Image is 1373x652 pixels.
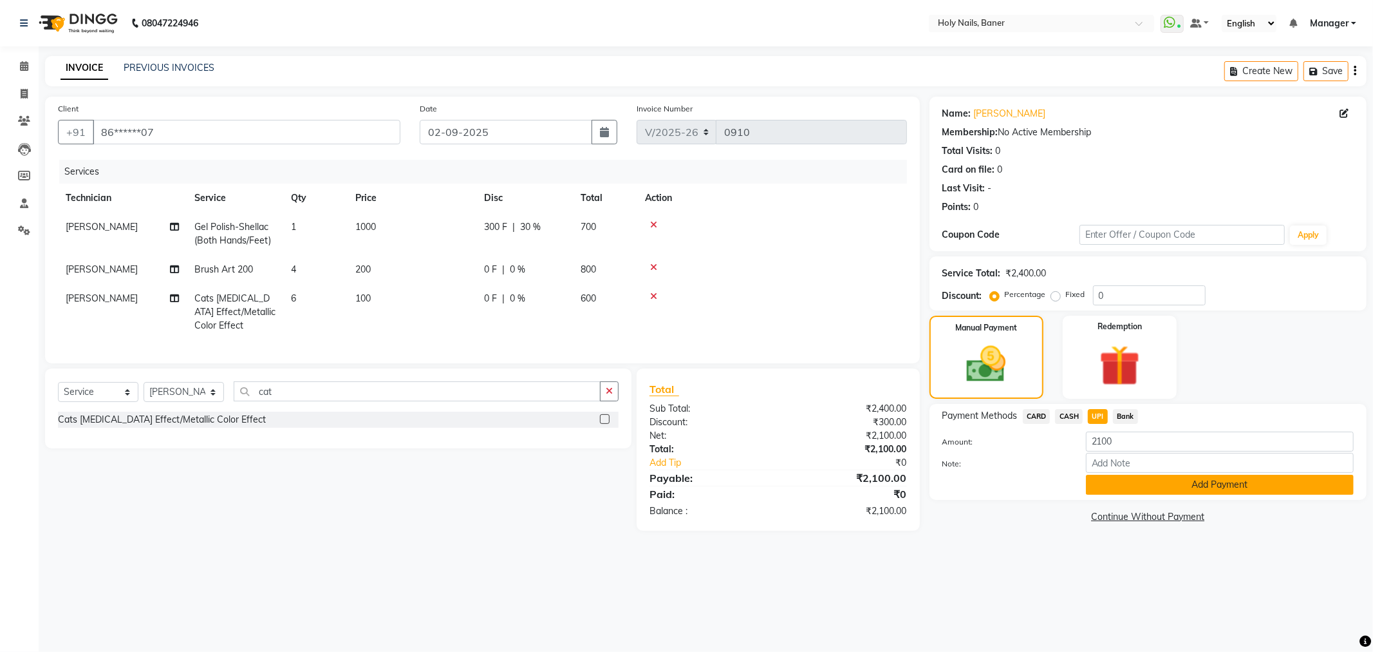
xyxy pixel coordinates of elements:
span: 0 F [484,263,497,276]
button: Create New [1224,61,1298,81]
a: INVOICE [61,57,108,80]
span: UPI [1088,409,1108,424]
th: Total [573,184,637,213]
label: Percentage [1005,289,1046,300]
span: 1 [291,221,296,233]
div: 0 [974,200,979,214]
div: Name: [942,107,971,120]
div: 0 [998,163,1003,177]
label: Manual Payment [955,322,1017,334]
div: Sub Total: [640,402,778,416]
div: ₹2,400.00 [1006,267,1047,280]
label: Amount: [933,436,1076,448]
div: ₹0 [778,486,917,502]
input: Amount [1086,432,1354,452]
label: Redemption [1097,321,1142,332]
div: Net: [640,429,778,443]
span: 0 F [484,292,497,305]
div: ₹300.00 [778,416,917,429]
div: - [988,182,992,195]
span: Brush Art 200 [194,264,253,275]
a: Continue Without Payment [932,510,1364,524]
span: 100 [355,292,371,304]
div: ₹0 [801,456,917,470]
span: CARD [1023,409,1051,424]
div: Total: [640,443,778,456]
label: Invoice Number [637,103,693,115]
span: 300 F [484,220,507,234]
span: 1000 [355,221,376,233]
label: Note: [933,458,1076,470]
div: ₹2,100.00 [778,429,917,443]
span: 4 [291,264,296,275]
span: 30 % [520,220,541,234]
img: _gift.svg [1087,340,1153,391]
div: Discount: [640,416,778,429]
button: +91 [58,120,94,144]
div: No Active Membership [942,126,1354,139]
span: 700 [581,221,596,233]
div: Paid: [640,486,778,502]
div: Total Visits: [942,144,993,158]
span: | [502,292,505,305]
span: [PERSON_NAME] [66,264,138,275]
span: Payment Methods [942,409,1018,423]
th: Price [348,184,476,213]
div: Points: [942,200,971,214]
span: [PERSON_NAME] [66,221,138,233]
button: Save [1303,61,1349,81]
span: Manager [1310,17,1349,30]
input: Enter Offer / Coupon Code [1079,225,1285,245]
input: Add Note [1086,453,1354,473]
div: ₹2,100.00 [778,504,917,518]
th: Action [637,184,907,213]
span: Total [649,383,679,396]
div: Last Visit: [942,182,985,195]
a: PREVIOUS INVOICES [124,62,214,73]
th: Disc [476,184,573,213]
span: 0 % [510,292,525,305]
span: CASH [1055,409,1083,424]
div: Card on file: [942,163,995,177]
th: Service [187,184,283,213]
b: 08047224946 [142,5,198,41]
span: 600 [581,292,596,304]
div: Membership: [942,126,998,139]
span: 6 [291,292,296,304]
img: logo [33,5,121,41]
div: Balance : [640,504,778,518]
span: 0 % [510,263,525,276]
label: Client [58,103,79,115]
span: 200 [355,264,371,275]
span: | [502,263,505,276]
button: Apply [1290,225,1327,245]
input: Search by Name/Mobile/Email/Code [93,120,400,144]
div: Services [59,160,917,184]
button: Add Payment [1086,475,1354,495]
div: ₹2,100.00 [778,443,917,456]
th: Qty [283,184,348,213]
img: _cash.svg [954,341,1018,387]
span: Gel Polish-Shellac (Both Hands/Feet) [194,221,271,246]
div: Coupon Code [942,228,1079,242]
span: Cats [MEDICAL_DATA] Effect/Metallic Color Effect [194,292,276,331]
div: Discount: [942,289,982,303]
a: [PERSON_NAME] [974,107,1046,120]
div: Service Total: [942,267,1001,280]
div: 0 [996,144,1001,158]
a: Add Tip [640,456,801,470]
div: Cats [MEDICAL_DATA] Effect/Metallic Color Effect [58,413,266,427]
th: Technician [58,184,187,213]
span: [PERSON_NAME] [66,292,138,304]
div: ₹2,400.00 [778,402,917,416]
label: Fixed [1066,289,1085,300]
span: | [512,220,515,234]
input: Search or Scan [234,381,601,401]
span: 800 [581,264,596,275]
div: Payable: [640,470,778,486]
span: Bank [1113,409,1138,424]
label: Date [420,103,437,115]
div: ₹2,100.00 [778,470,917,486]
